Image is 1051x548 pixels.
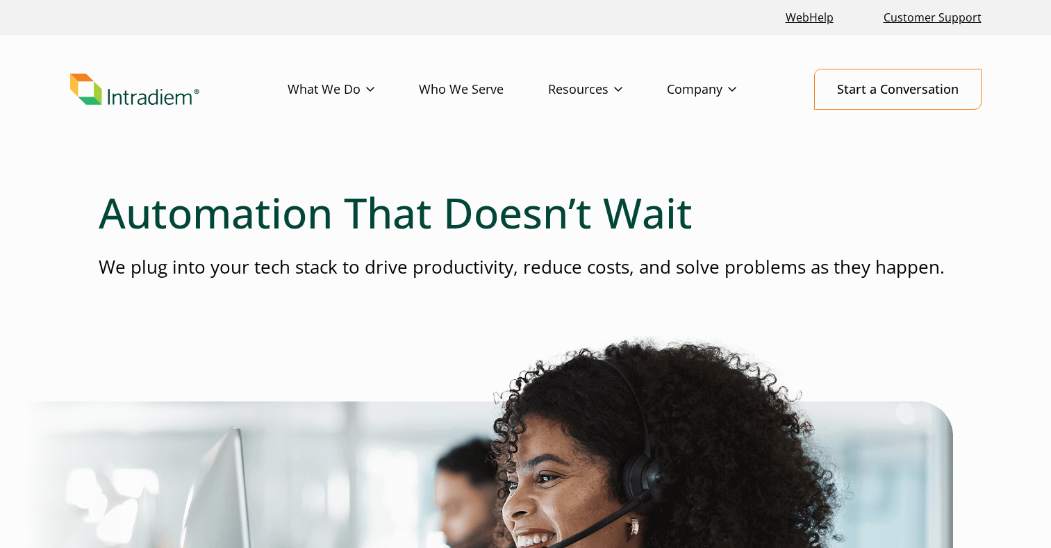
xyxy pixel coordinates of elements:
a: What We Do [288,69,419,110]
a: Link opens in a new window [780,3,839,33]
h1: Automation That Doesn’t Wait [99,188,953,238]
p: We plug into your tech stack to drive productivity, reduce costs, and solve problems as they happen. [99,254,953,280]
a: Customer Support [878,3,987,33]
img: Intradiem [70,74,199,106]
a: Who We Serve [419,69,548,110]
a: Company [667,69,781,110]
a: Link to homepage of Intradiem [70,74,288,106]
a: Start a Conversation [814,69,982,110]
a: Resources [548,69,667,110]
